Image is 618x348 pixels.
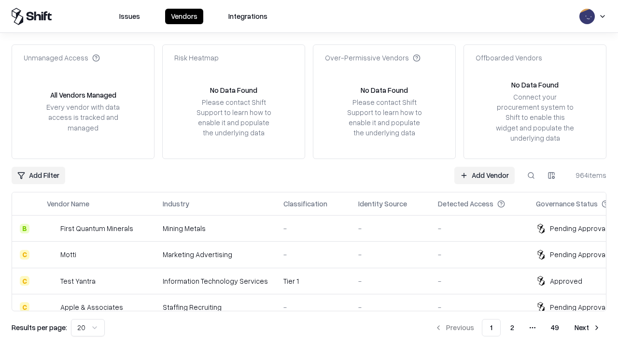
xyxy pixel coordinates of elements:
div: Marketing Advertising [163,249,268,260]
div: - [283,249,343,260]
img: Test Yantra [47,276,56,286]
button: Issues [113,9,146,24]
div: Connect your procurement system to Shift to enable this widget and populate the underlying data [495,92,575,143]
button: 2 [503,319,522,336]
div: Mining Metals [163,223,268,233]
div: Risk Heatmap [174,53,219,63]
div: Pending Approval [550,249,607,260]
div: Every vendor with data access is tracked and managed [43,102,123,132]
button: Add Filter [12,167,65,184]
div: - [358,302,422,312]
div: All Vendors Managed [50,90,116,100]
div: Identity Source [358,199,407,209]
button: 49 [543,319,567,336]
div: Information Technology Services [163,276,268,286]
img: First Quantum Minerals [47,224,56,233]
div: Approved [550,276,582,286]
div: Pending Approval [550,302,607,312]
div: Classification [283,199,327,209]
div: No Data Found [511,80,559,90]
div: Detected Access [438,199,493,209]
div: Please contact Shift Support to learn how to enable it and populate the underlying data [344,97,424,138]
div: - [438,223,520,233]
div: - [358,249,422,260]
div: Please contact Shift Support to learn how to enable it and populate the underlying data [194,97,274,138]
a: Add Vendor [454,167,515,184]
div: Motti [60,249,76,260]
div: - [438,249,520,260]
div: No Data Found [361,85,408,95]
nav: pagination [429,319,606,336]
div: Staffing Recruiting [163,302,268,312]
div: First Quantum Minerals [60,223,133,233]
div: - [283,223,343,233]
div: Pending Approval [550,223,607,233]
div: Test Yantra [60,276,96,286]
button: 1 [482,319,501,336]
div: Vendor Name [47,199,89,209]
button: Integrations [223,9,273,24]
div: - [358,276,422,286]
div: Unmanaged Access [24,53,100,63]
div: B [20,224,29,233]
div: - [283,302,343,312]
button: Next [569,319,606,336]
div: C [20,250,29,260]
div: Tier 1 [283,276,343,286]
div: Over-Permissive Vendors [325,53,421,63]
div: C [20,276,29,286]
div: - [358,223,422,233]
div: - [438,276,520,286]
div: Governance Status [536,199,598,209]
img: Motti [47,250,56,260]
div: 964 items [568,170,606,180]
div: Apple & Associates [60,302,123,312]
button: Vendors [165,9,203,24]
div: No Data Found [210,85,257,95]
div: Offboarded Vendors [476,53,542,63]
img: Apple & Associates [47,302,56,312]
div: Industry [163,199,189,209]
div: - [438,302,520,312]
p: Results per page: [12,322,67,333]
div: C [20,302,29,312]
